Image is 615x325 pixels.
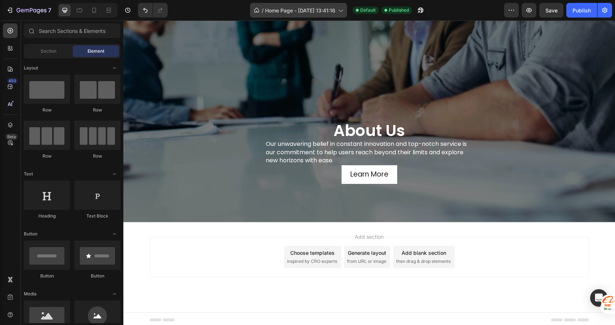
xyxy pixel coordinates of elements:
[224,238,263,244] span: from URL or image
[167,228,211,236] div: Choose templates
[24,231,37,237] span: Button
[545,7,558,14] span: Save
[109,62,120,74] span: Toggle open
[590,289,608,307] div: Open Intercom Messenger
[87,48,104,54] span: Element
[109,168,120,180] span: Toggle open
[278,228,323,236] div: Add blank section
[218,145,274,163] button: <p>Learn More</p>
[265,7,335,14] span: Home Page - [DATE] 13:41:16
[164,238,214,244] span: inspired by CRO experts
[123,20,615,325] iframe: Design area
[273,238,327,244] span: then drag & drop elements
[5,134,18,140] div: Beta
[48,6,51,15] p: 7
[539,3,563,18] button: Save
[41,48,56,54] span: Section
[7,78,18,84] div: 450
[109,288,120,300] span: Toggle open
[3,3,55,18] button: 7
[360,7,376,14] span: Default
[74,153,120,159] div: Row
[262,7,264,14] span: /
[24,65,38,71] span: Layout
[24,171,33,177] span: Text
[74,273,120,279] div: Button
[74,107,120,113] div: Row
[142,120,350,144] p: Our unwavering belief in constant innovation and top-notch service is our commitment to help user...
[573,7,591,14] div: Publish
[24,273,70,279] div: Button
[224,228,263,236] div: Generate layout
[109,228,120,240] span: Toggle open
[74,213,120,219] div: Text Block
[228,212,263,220] span: Add section
[24,153,70,159] div: Row
[389,7,409,14] span: Published
[24,291,37,297] span: Media
[24,213,70,219] div: Heading
[138,3,168,18] div: Undo/Redo
[227,149,265,159] p: Learn More
[566,3,597,18] button: Publish
[24,23,120,38] input: Search Sections & Elements
[24,107,70,113] div: Row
